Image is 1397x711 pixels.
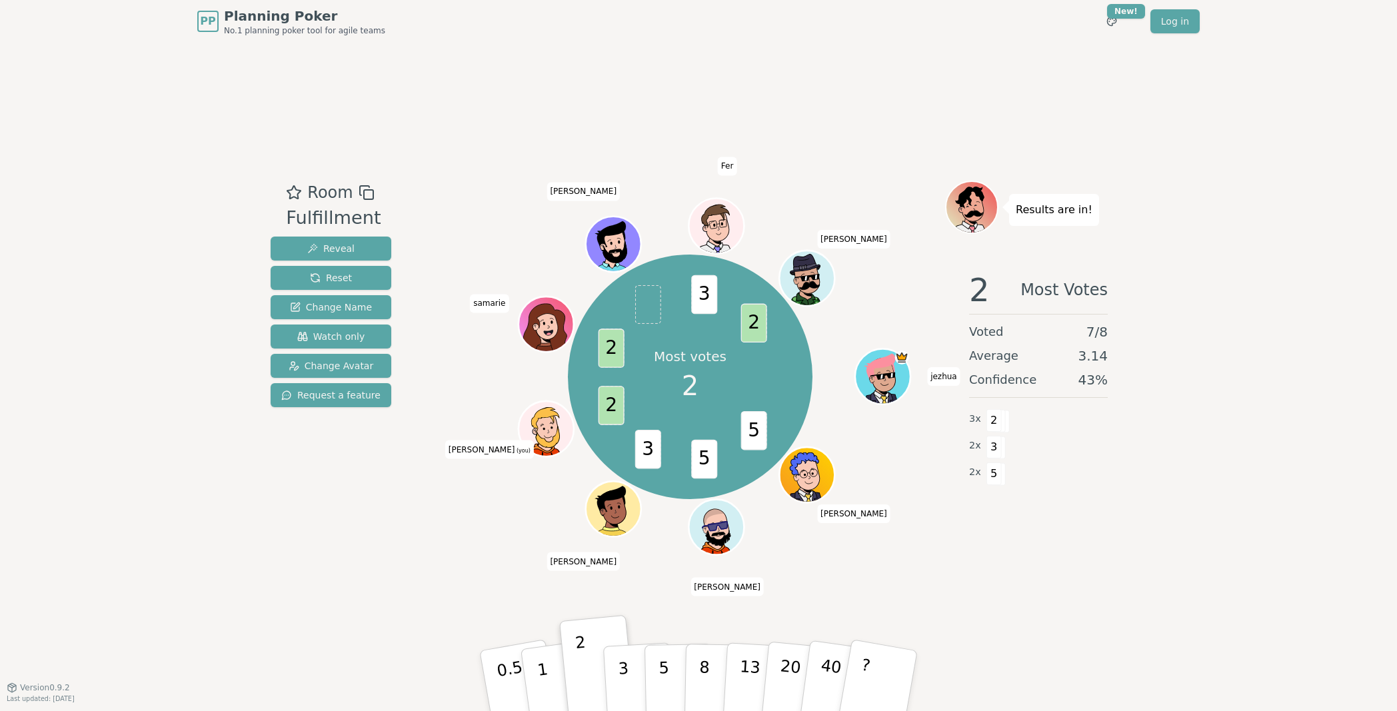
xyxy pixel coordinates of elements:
span: Watch only [297,330,365,343]
span: No.1 planning poker tool for agile teams [224,25,385,36]
a: Log in [1150,9,1200,33]
a: PPPlanning PokerNo.1 planning poker tool for agile teams [197,7,385,36]
span: Change Name [290,301,372,314]
span: 2 [741,304,767,343]
span: 43 % [1078,370,1108,389]
button: Reveal [271,237,391,261]
button: Version0.9.2 [7,682,70,693]
span: Request a feature [281,388,381,402]
span: Click to change your name [445,440,534,459]
span: 2 [599,386,625,425]
span: jezhua is the host [895,351,909,364]
span: PP [200,13,215,29]
span: Confidence [969,370,1036,389]
span: Reveal [307,242,355,255]
span: 5 [692,440,718,479]
span: Most Votes [1020,274,1108,306]
span: 2 [986,409,1002,432]
span: 3 [692,275,718,315]
span: Room [307,181,353,205]
span: Planning Poker [224,7,385,25]
div: Fulfillment [286,205,381,232]
span: (you) [515,448,531,454]
span: 5 [741,411,767,450]
span: 2 x [969,465,981,480]
span: 7 / 8 [1086,323,1108,341]
span: 3 x [969,412,981,426]
span: 2 [599,329,625,368]
span: Click to change your name [691,578,764,596]
p: Most votes [654,347,726,366]
span: 3.14 [1078,347,1108,365]
span: 3 [986,436,1002,458]
span: 2 [682,366,698,406]
span: Click to change your name [718,157,737,176]
button: Click to change your avatar [521,403,573,455]
span: 3 [635,430,661,469]
button: Change Avatar [271,354,391,378]
p: 2 [575,633,592,706]
span: Click to change your name [927,367,960,386]
button: New! [1100,9,1124,33]
span: Average [969,347,1018,365]
span: Version 0.9.2 [20,682,70,693]
span: 2 [969,274,990,306]
span: 5 [986,462,1002,485]
span: Click to change your name [817,504,890,523]
button: Request a feature [271,383,391,407]
p: Results are in! [1016,201,1092,219]
button: Watch only [271,325,391,349]
span: Click to change your name [817,230,890,249]
span: Voted [969,323,1004,341]
button: Reset [271,266,391,290]
span: Click to change your name [547,183,620,201]
span: Click to change your name [547,552,620,571]
div: New! [1107,4,1145,19]
span: Last updated: [DATE] [7,695,75,702]
span: Click to change your name [470,295,509,313]
span: Reset [310,271,352,285]
span: 2 x [969,438,981,453]
button: Add as favourite [286,181,302,205]
button: Change Name [271,295,391,319]
span: Change Avatar [289,359,374,372]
